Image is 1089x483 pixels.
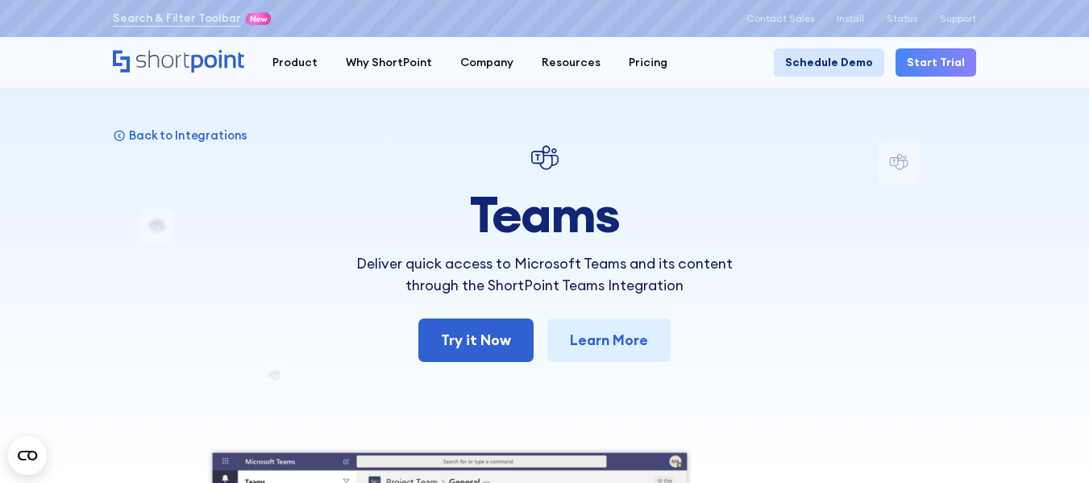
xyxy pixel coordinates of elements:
a: Schedule Demo [774,48,884,77]
a: Search & Filter Toolbar [113,10,241,27]
a: Pricing [614,48,681,77]
a: Back to Integrations [113,127,247,143]
h1: Teams [333,186,756,242]
a: Install [837,13,864,24]
div: Pricing [629,54,667,71]
a: Product [258,48,331,77]
a: Home [113,50,244,74]
img: Teams [528,141,562,175]
div: Why ShortPoint [346,54,432,71]
p: Back to Integrations [129,127,247,143]
a: Why ShortPoint [331,48,446,77]
button: Open CMP widget [8,436,47,475]
a: Support [940,13,976,24]
p: Deliver quick access to Microsoft Teams and its content through the ShortPoint Teams Integration [333,253,756,296]
a: Status [887,13,917,24]
div: Product [272,54,318,71]
a: Start Trial [896,48,976,77]
iframe: Chat Widget [799,296,1089,483]
a: Contact Sales [746,13,814,24]
div: Resources [542,54,601,71]
div: Company [460,54,513,71]
a: Try it Now [418,319,534,362]
a: Learn More [547,319,671,362]
a: Resources [527,48,614,77]
a: Company [446,48,527,77]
